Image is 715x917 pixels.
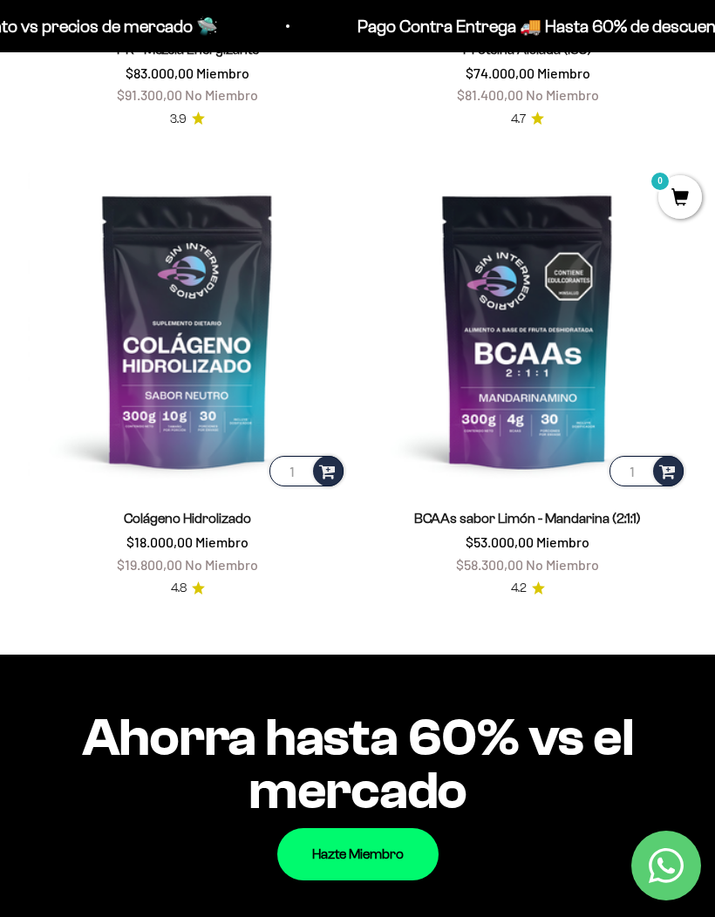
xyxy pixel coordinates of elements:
span: 4.8 [171,579,187,598]
a: 4.74.7 de 5.0 estrellas [511,110,544,129]
span: $91.300,00 [117,86,182,103]
mark: 0 [650,171,671,192]
span: Miembro [537,65,590,81]
span: 3.9 [170,110,187,129]
impact-text: Ahorra hasta 60% vs el mercado [28,710,687,818]
span: Miembro [195,533,249,550]
a: 0 [658,189,702,208]
span: $53.000,00 [466,533,534,550]
span: $74.000,00 [466,65,535,81]
span: Miembro [536,533,589,550]
span: $18.000,00 [126,533,193,550]
span: No Miembro [185,556,258,573]
img: BCAAs sabor Limón - Mandarina (2:1:1) [368,171,687,490]
span: 4.2 [511,579,527,598]
a: Hazte Miembro [277,828,439,880]
a: 4.84.8 de 5.0 estrellas [171,579,205,598]
span: 4.7 [511,110,526,129]
span: $19.800,00 [117,556,182,573]
span: No Miembro [185,86,258,103]
img: Colágeno Hidrolizado [28,171,347,490]
span: $81.400,00 [457,86,523,103]
a: BCAAs sabor Limón - Mandarina (2:1:1) [414,511,641,526]
span: $83.000,00 [126,65,194,81]
a: 4.24.2 de 5.0 estrellas [511,579,545,598]
span: $58.300,00 [456,556,523,573]
span: Miembro [196,65,249,81]
span: No Miembro [526,556,599,573]
a: Colágeno Hidrolizado [124,511,251,526]
span: No Miembro [526,86,599,103]
a: 3.93.9 de 5.0 estrellas [170,110,205,129]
